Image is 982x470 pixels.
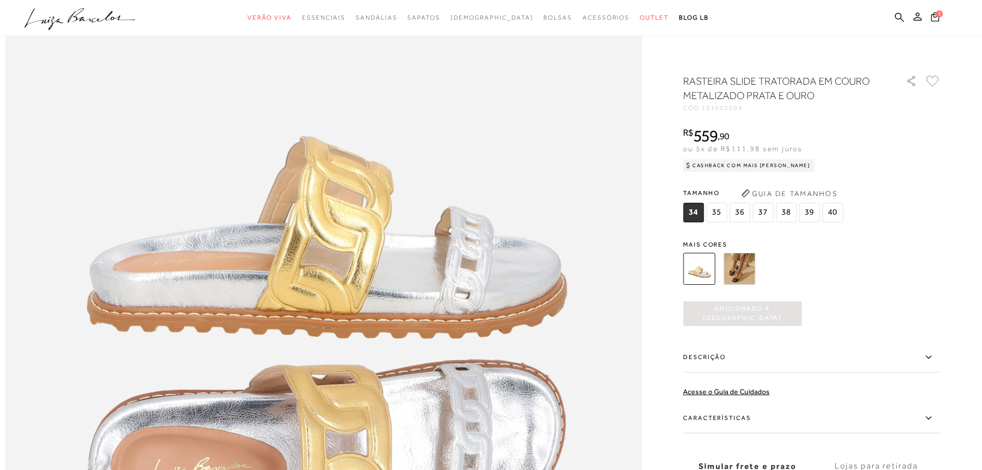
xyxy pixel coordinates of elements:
[407,8,440,27] a: categoryNavScreenReaderText
[720,131,729,141] span: 90
[683,185,845,201] span: Tamanho
[683,144,802,153] span: ou 5x de R$111,98 sem juros
[753,203,773,222] span: 37
[302,8,345,27] a: categoryNavScreenReaderText
[683,343,941,372] label: Descrição
[302,14,345,21] span: Essenciais
[702,104,743,111] span: 123502504
[543,14,572,21] span: Bolsas
[822,203,843,222] span: 40
[640,8,669,27] a: categoryNavScreenReaderText
[543,8,572,27] a: categoryNavScreenReaderText
[640,14,669,21] span: Outlet
[247,14,292,21] span: Verão Viva
[683,128,693,137] i: R$
[683,253,715,285] img: RASTEIRA SLIDE TRATORADA EM COURO METALIZADO PRATA E OURO
[683,403,941,433] label: Características
[247,8,292,27] a: categoryNavScreenReaderText
[451,8,534,27] a: noSubCategoriesText
[693,126,718,145] span: 559
[683,74,876,103] h1: RASTEIRA SLIDE TRATORADA EM COURO METALIZADO PRATA E OURO
[582,8,629,27] a: categoryNavScreenReaderText
[718,132,729,141] i: ,
[683,304,802,322] span: Adicionado à [GEOGRAPHIC_DATA]
[683,241,941,248] span: Mais cores
[706,203,727,222] span: 35
[683,203,704,222] span: 34
[451,14,534,21] span: [DEMOGRAPHIC_DATA]
[729,203,750,222] span: 36
[407,14,440,21] span: Sapatos
[723,253,755,285] img: RASTEIRA SLIDE TRATORADA EM COURO METALIZADO PRETO E OURO
[926,10,943,26] button: 1
[776,203,796,222] span: 38
[679,14,709,21] span: BLOG LB
[936,8,944,17] span: 1
[683,159,814,172] div: Cashback com Mais [PERSON_NAME]
[799,203,820,222] span: 39
[679,8,709,27] a: BLOG LB
[356,14,397,21] span: Sandálias
[683,387,770,396] a: Acesse o Guia de Cuidados
[738,185,841,202] button: Guia de Tamanhos
[582,14,629,21] span: Acessórios
[683,105,889,111] div: CÓD:
[683,301,802,326] button: Adicionado à [GEOGRAPHIC_DATA]
[356,8,397,27] a: categoryNavScreenReaderText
